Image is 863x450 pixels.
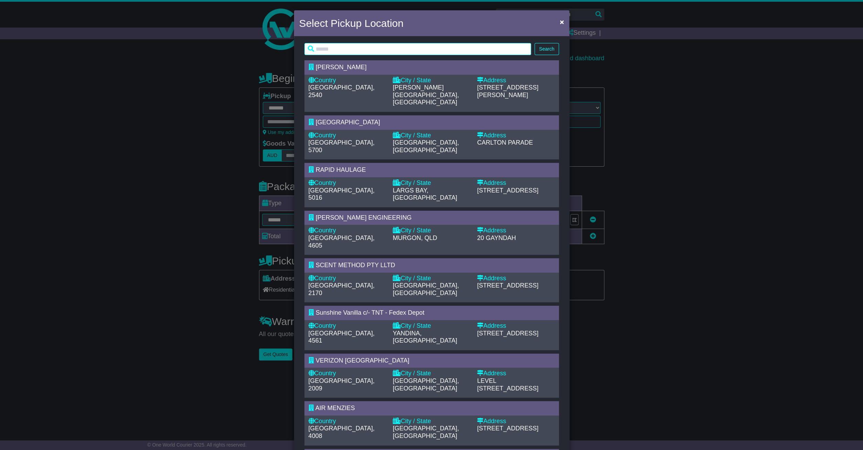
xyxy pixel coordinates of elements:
div: Country [309,370,386,377]
div: Address [477,227,554,234]
span: LEVEL [STREET_ADDRESS] [477,377,538,392]
span: Sunshine Vanilla c/- TNT - Fedex Depot [316,309,424,316]
div: City / State [393,132,470,139]
span: [GEOGRAPHIC_DATA], 2009 [309,377,375,392]
span: YANDINA, [GEOGRAPHIC_DATA] [393,330,457,344]
div: Address [477,322,554,330]
div: City / State [393,275,470,282]
span: [STREET_ADDRESS] [477,330,538,337]
span: RAPID HAULAGE [316,166,366,173]
div: Country [309,227,386,234]
div: City / State [393,179,470,187]
span: SCENT METHOD PTY LLTD [316,262,395,269]
div: Address [477,77,554,84]
div: City / State [393,370,470,377]
div: City / State [393,418,470,425]
span: AIR MENZIES [315,405,355,411]
div: Country [309,418,386,425]
button: Search [535,43,559,55]
span: [GEOGRAPHIC_DATA] [316,119,380,126]
span: LARGS BAY, [GEOGRAPHIC_DATA] [393,187,457,201]
span: [PERSON_NAME] [316,64,367,71]
span: [GEOGRAPHIC_DATA], [GEOGRAPHIC_DATA] [393,282,459,296]
span: [GEOGRAPHIC_DATA], [GEOGRAPHIC_DATA] [393,425,459,439]
span: [PERSON_NAME] ENGINEERING [316,214,412,221]
span: [STREET_ADDRESS][PERSON_NAME] [477,84,538,98]
span: [GEOGRAPHIC_DATA], [GEOGRAPHIC_DATA] [393,377,459,392]
button: Close [556,15,567,29]
span: CARLTON PARADE [477,139,533,146]
div: City / State [393,227,470,234]
span: [STREET_ADDRESS] [477,187,538,194]
span: [STREET_ADDRESS] [477,425,538,432]
span: 20 GAYNDAH [477,234,516,241]
div: Address [477,275,554,282]
span: [GEOGRAPHIC_DATA], 4008 [309,425,375,439]
span: [STREET_ADDRESS] [477,282,538,289]
div: Country [309,275,386,282]
span: [GEOGRAPHIC_DATA], [GEOGRAPHIC_DATA] [393,139,459,154]
div: Country [309,179,386,187]
div: Address [477,179,554,187]
span: × [560,18,564,26]
div: City / State [393,322,470,330]
span: [GEOGRAPHIC_DATA], 4561 [309,330,375,344]
div: Address [477,370,554,377]
div: Address [477,418,554,425]
span: [GEOGRAPHIC_DATA], 2170 [309,282,375,296]
span: [GEOGRAPHIC_DATA], 2540 [309,84,375,98]
div: City / State [393,77,470,84]
span: [GEOGRAPHIC_DATA], 4605 [309,234,375,249]
span: [GEOGRAPHIC_DATA], 5700 [309,139,375,154]
span: [PERSON_NAME][GEOGRAPHIC_DATA], [GEOGRAPHIC_DATA] [393,84,459,106]
span: [GEOGRAPHIC_DATA], 5016 [309,187,375,201]
span: MURGON, QLD [393,234,437,241]
h4: Select Pickup Location [299,15,404,31]
span: VERIZON [GEOGRAPHIC_DATA] [316,357,409,364]
div: Country [309,132,386,139]
div: Country [309,77,386,84]
div: Address [477,132,554,139]
div: Country [309,322,386,330]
